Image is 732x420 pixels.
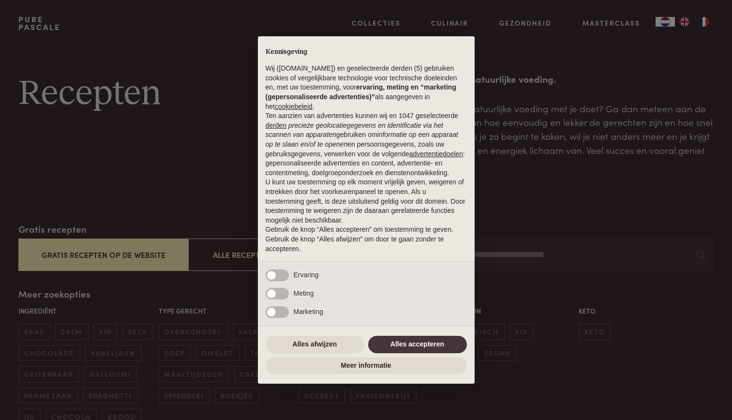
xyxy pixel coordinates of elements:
button: derden [266,121,287,131]
a: cookiebeleid [275,103,313,110]
button: Alles accepteren [368,336,467,353]
span: Marketing [294,308,323,315]
span: Ervaring [294,271,319,279]
button: Meer informatie [266,357,467,375]
h2: Kennisgeving [266,48,467,57]
button: advertentiedoelen [409,150,463,159]
span: Meting [294,289,314,297]
p: Ten aanzien van advertenties kunnen wij en 1047 geselecteerde gebruiken om en persoonsgegevens, z... [266,111,467,178]
p: U kunt uw toestemming op elk moment vrijelijk geven, weigeren of intrekken door het voorkeurenpan... [266,178,467,225]
em: precieze geolocatiegegevens en identificatie via het scannen van apparaten [266,121,443,139]
strong: ervaring, meting en “marketing (gepersonaliseerde advertenties)” [266,83,456,101]
button: Alles afwijzen [266,336,364,353]
p: Wij ([DOMAIN_NAME]) en geselecteerde derden (5) gebruiken cookies of vergelijkbare technologie vo... [266,64,467,111]
em: informatie op een apparaat op te slaan en/of te openen [266,131,459,148]
p: Gebruik de knop “Alles accepteren” om toestemming te geven. Gebruik de knop “Alles afwijzen” om d... [266,225,467,254]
